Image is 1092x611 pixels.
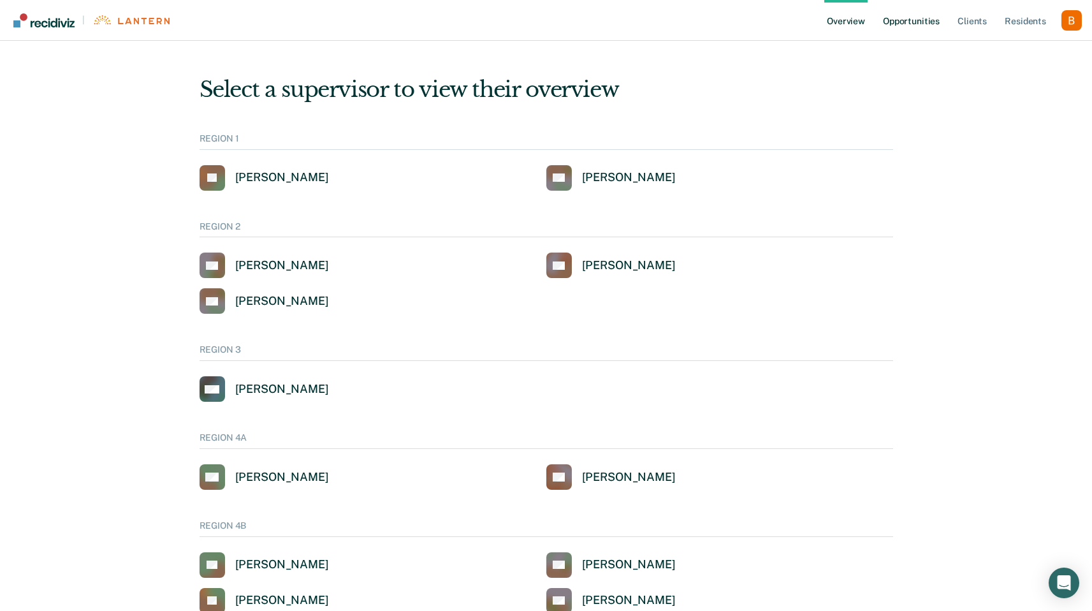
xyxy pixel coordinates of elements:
[235,382,329,397] div: [PERSON_NAME]
[546,165,676,191] a: [PERSON_NAME]
[200,288,329,314] a: [PERSON_NAME]
[200,464,329,490] a: [PERSON_NAME]
[582,557,676,572] div: [PERSON_NAME]
[200,77,893,103] div: Select a supervisor to view their overview
[582,470,676,485] div: [PERSON_NAME]
[200,165,329,191] a: [PERSON_NAME]
[13,13,75,27] img: Recidiviz
[200,221,893,238] div: REGION 2
[582,170,676,185] div: [PERSON_NAME]
[582,593,676,608] div: [PERSON_NAME]
[546,464,676,490] a: [PERSON_NAME]
[92,15,170,25] img: Lantern
[200,432,893,449] div: REGION 4A
[546,552,676,578] a: [PERSON_NAME]
[582,258,676,273] div: [PERSON_NAME]
[200,344,893,361] div: REGION 3
[1049,568,1079,598] div: Open Intercom Messenger
[75,15,92,26] span: |
[235,593,329,608] div: [PERSON_NAME]
[200,376,329,402] a: [PERSON_NAME]
[200,253,329,278] a: [PERSON_NAME]
[235,557,329,572] div: [PERSON_NAME]
[546,253,676,278] a: [PERSON_NAME]
[235,258,329,273] div: [PERSON_NAME]
[235,470,329,485] div: [PERSON_NAME]
[1061,10,1082,31] button: Profile dropdown button
[235,170,329,185] div: [PERSON_NAME]
[200,133,893,150] div: REGION 1
[200,552,329,578] a: [PERSON_NAME]
[200,520,893,537] div: REGION 4B
[235,294,329,309] div: [PERSON_NAME]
